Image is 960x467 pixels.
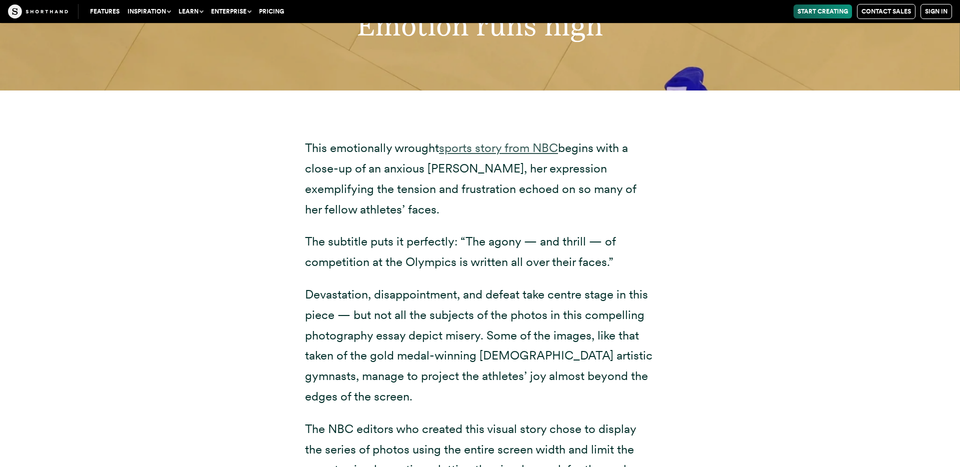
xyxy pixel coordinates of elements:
[8,4,68,18] img: The Craft
[857,4,915,19] a: Contact Sales
[305,231,655,272] p: The subtitle puts it perfectly: “The agony — and thrill — of competition at the Olympics is writt...
[255,4,288,18] a: Pricing
[305,284,655,407] p: Devastation, disappointment, and defeat take centre stage in this piece — but not all the subject...
[793,4,852,18] a: Start Creating
[439,140,558,155] a: sports story from NBC
[174,4,207,18] button: Learn
[207,4,255,18] button: Enterprise
[86,4,123,18] a: Features
[305,138,655,219] p: This emotionally wrought begins with a close-up of an anxious [PERSON_NAME], her expression exemp...
[920,4,952,19] a: Sign in
[123,4,174,18] button: Inspiration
